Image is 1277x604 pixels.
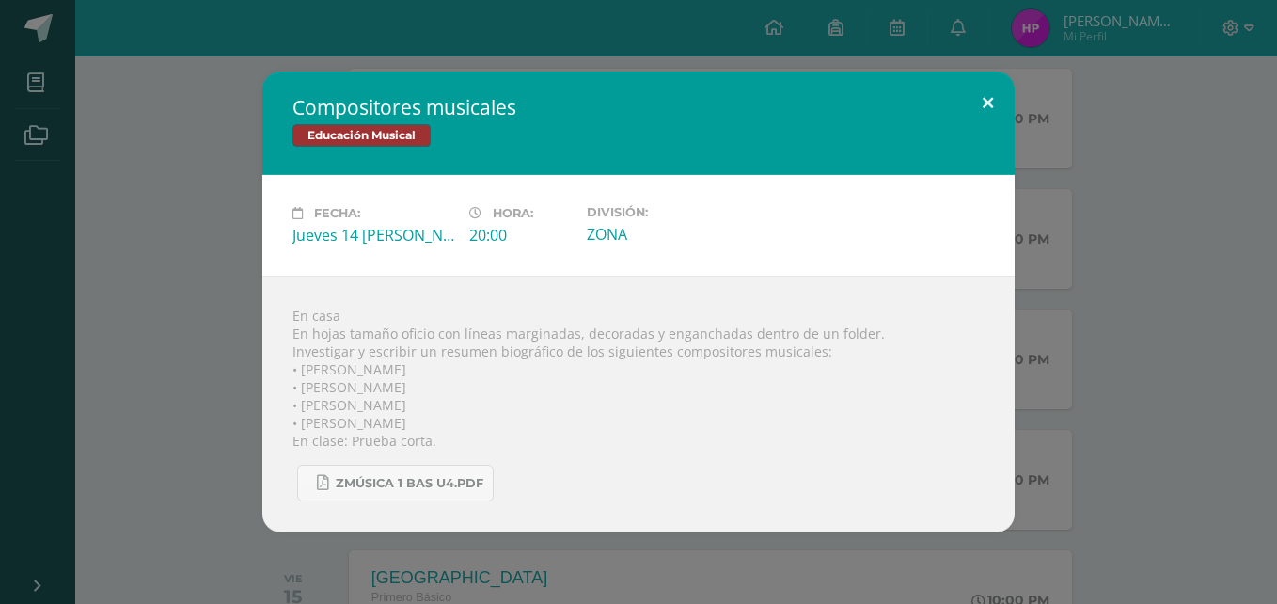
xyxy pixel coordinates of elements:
[314,206,360,220] span: Fecha:
[292,124,431,147] span: Educación Musical
[297,465,494,501] a: Zmúsica 1 Bas U4.pdf
[336,476,483,491] span: Zmúsica 1 Bas U4.pdf
[262,276,1015,532] div: En casa En hojas tamaño oficio con líneas marginadas, decoradas y enganchadas dentro de un folder...
[587,224,749,245] div: ZONA
[961,72,1015,135] button: Close (Esc)
[493,206,533,220] span: Hora:
[292,225,454,246] div: Jueves 14 [PERSON_NAME]
[292,94,985,120] h2: Compositores musicales
[469,225,572,246] div: 20:00
[587,205,749,219] label: División:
